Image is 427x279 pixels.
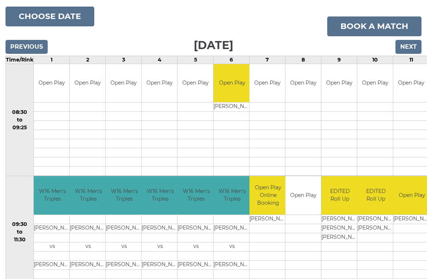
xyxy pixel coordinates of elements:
td: W16 Men's Triples [178,176,215,215]
td: W16 Men's Triples [70,176,107,215]
button: Choose date [6,7,94,26]
td: Open Play Online Booking [249,176,287,215]
td: [PERSON_NAME] [213,103,251,112]
td: Open Play [70,64,105,103]
td: 7 [249,56,285,64]
td: [PERSON_NAME] [357,224,394,233]
input: Next [395,40,421,54]
td: 2 [70,56,106,64]
td: Open Play [357,64,393,103]
td: 5 [178,56,213,64]
td: vs [34,242,71,251]
td: EDITED Roll Up [357,176,394,215]
td: [PERSON_NAME] [178,260,215,269]
td: [PERSON_NAME] [357,215,394,224]
td: Open Play [106,64,141,103]
td: vs [142,242,179,251]
td: [PERSON_NAME] [142,260,179,269]
td: Open Play [249,64,285,103]
td: [PERSON_NAME] [213,260,251,269]
a: Book a match [327,16,421,36]
input: Previous [6,40,48,54]
td: vs [106,242,143,251]
td: W16 Men's Triples [106,176,143,215]
td: [PERSON_NAME] [34,224,71,233]
td: 9 [321,56,357,64]
td: [PERSON_NAME] [106,224,143,233]
td: 4 [142,56,178,64]
td: [PERSON_NAME] [178,224,215,233]
td: [PERSON_NAME] [321,224,358,233]
td: 10 [357,56,393,64]
td: W16 Men's Triples [34,176,71,215]
td: Open Play [34,64,69,103]
td: Open Play [285,176,321,215]
td: Open Play [321,64,357,103]
td: Open Play [178,64,213,103]
td: Open Play [285,64,321,103]
td: [PERSON_NAME] [70,260,107,269]
td: W16 Men's Triples [213,176,251,215]
td: [PERSON_NAME] [70,224,107,233]
td: 08:30 to 09:25 [6,64,34,176]
td: vs [213,242,251,251]
td: EDITED Roll Up [321,176,358,215]
td: vs [70,242,107,251]
td: vs [178,242,215,251]
td: [PERSON_NAME] [106,260,143,269]
td: [PERSON_NAME] [142,224,179,233]
td: 8 [285,56,321,64]
td: [PERSON_NAME] [321,233,358,242]
td: W16 Men's Triples [142,176,179,215]
td: 1 [34,56,70,64]
td: [PERSON_NAME] [34,260,71,269]
td: Time/Rink [6,56,34,64]
td: [PERSON_NAME] [321,215,358,224]
td: 3 [106,56,142,64]
td: Open Play [142,64,177,103]
td: [PERSON_NAME] [213,224,251,233]
td: 6 [213,56,249,64]
td: Open Play [213,64,251,103]
td: [PERSON_NAME] [249,215,287,224]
